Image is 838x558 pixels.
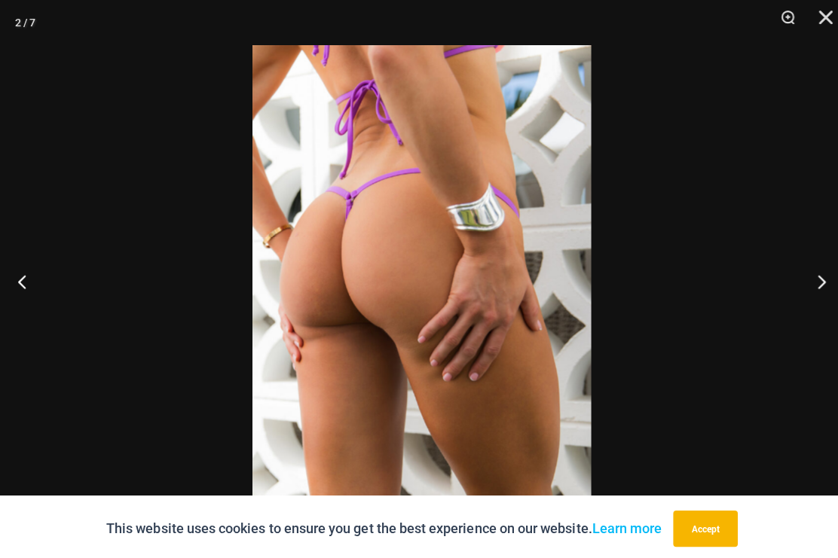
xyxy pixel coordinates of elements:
[251,45,587,549] img: Wild Card Neon Bliss 312 Top 457 Micro 05
[588,517,657,532] a: Learn more
[106,514,657,536] p: This website uses cookies to ensure you get the best experience on our website.
[668,507,732,543] button: Accept
[15,11,35,34] div: 2 / 7
[781,242,838,317] button: Next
